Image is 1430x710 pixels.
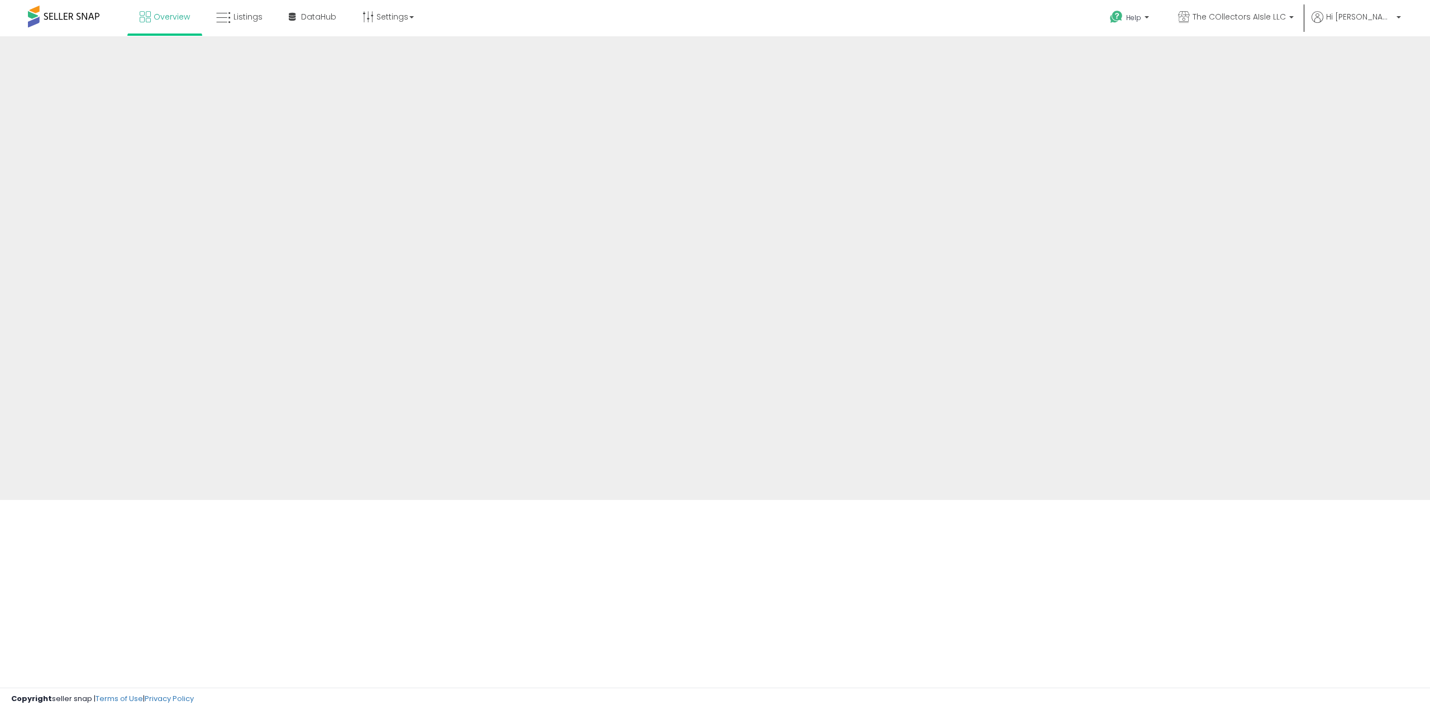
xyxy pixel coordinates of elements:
span: Listings [233,11,263,22]
a: Hi [PERSON_NAME] [1312,11,1401,36]
span: DataHub [301,11,336,22]
span: The COllectors AIsle LLC [1193,11,1286,22]
i: Get Help [1109,10,1123,24]
span: Help [1126,13,1141,22]
a: Help [1101,2,1160,36]
span: Hi [PERSON_NAME] [1326,11,1393,22]
span: Overview [154,11,190,22]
